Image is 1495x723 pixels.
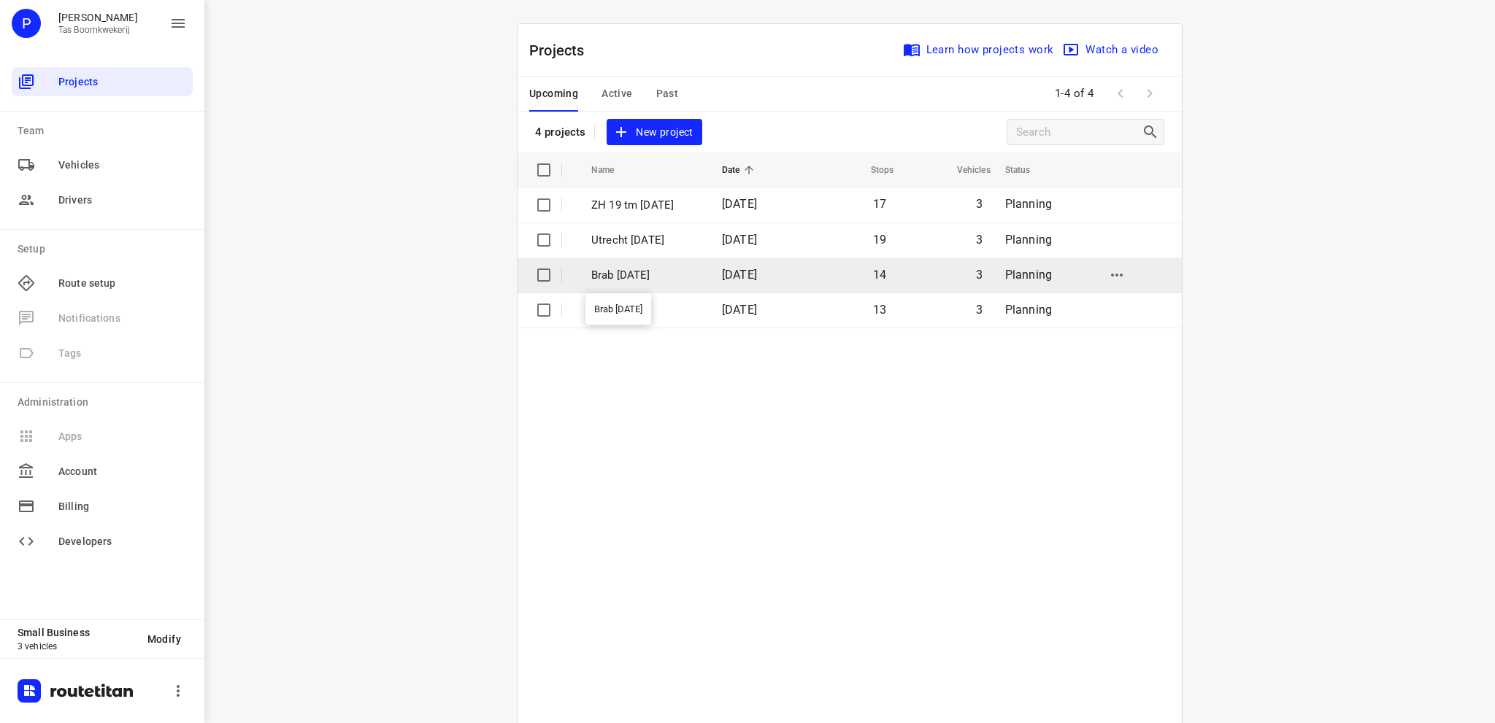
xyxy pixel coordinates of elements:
[12,527,193,556] div: Developers
[529,39,596,61] p: Projects
[1049,78,1100,109] span: 1-4 of 4
[58,158,187,173] span: Vehicles
[722,233,757,247] span: [DATE]
[976,197,983,211] span: 3
[58,499,187,514] span: Billing
[535,125,585,139] p: 4 projects
[12,268,193,298] div: Route setup
[591,302,700,319] p: GLD [DATE]
[976,268,983,282] span: 3
[1016,121,1142,144] input: Search projects
[873,197,886,211] span: 17
[18,123,193,139] p: Team
[976,233,983,247] span: 3
[18,627,136,638] p: Small Business
[1135,79,1164,108] span: Next Page
[1106,79,1135,108] span: Previous Page
[58,534,187,549] span: Developers
[58,193,187,208] span: Drivers
[1005,268,1052,282] span: Planning
[591,197,700,214] p: ZH 19 tm 23 aug
[58,25,138,35] p: Tas Boomkwekerij
[12,67,193,96] div: Projects
[58,74,187,90] span: Projects
[873,268,886,282] span: 14
[12,457,193,486] div: Account
[12,336,193,371] span: Available only on our Business plan
[58,276,187,291] span: Route setup
[1005,233,1052,247] span: Planning
[873,303,886,317] span: 13
[12,150,193,179] div: Vehicles
[12,185,193,214] div: Drivers
[976,303,983,317] span: 3
[12,301,193,336] span: Available only on our Business plan
[602,85,632,103] span: Active
[591,267,700,284] p: Brab [DATE]
[722,303,757,317] span: [DATE]
[591,232,700,249] p: Utrecht 22 aug
[1005,161,1050,179] span: Status
[18,641,136,652] p: 3 vehicles
[136,626,193,652] button: Modify
[722,268,757,282] span: [DATE]
[615,123,693,142] span: New project
[607,119,702,146] button: New project
[1005,197,1052,211] span: Planning
[529,85,578,103] span: Upcoming
[18,395,193,410] p: Administration
[873,233,886,247] span: 19
[58,12,138,23] p: Peter Tas
[656,85,679,103] span: Past
[1142,123,1164,141] div: Search
[1005,303,1052,317] span: Planning
[147,633,181,645] span: Modify
[12,492,193,521] div: Billing
[852,161,894,179] span: Stops
[938,161,991,179] span: Vehicles
[722,197,757,211] span: [DATE]
[12,419,193,454] span: Available only on our Business plan
[12,9,41,38] div: P
[591,161,634,179] span: Name
[18,241,193,257] p: Setup
[722,161,759,179] span: Date
[58,464,187,479] span: Account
